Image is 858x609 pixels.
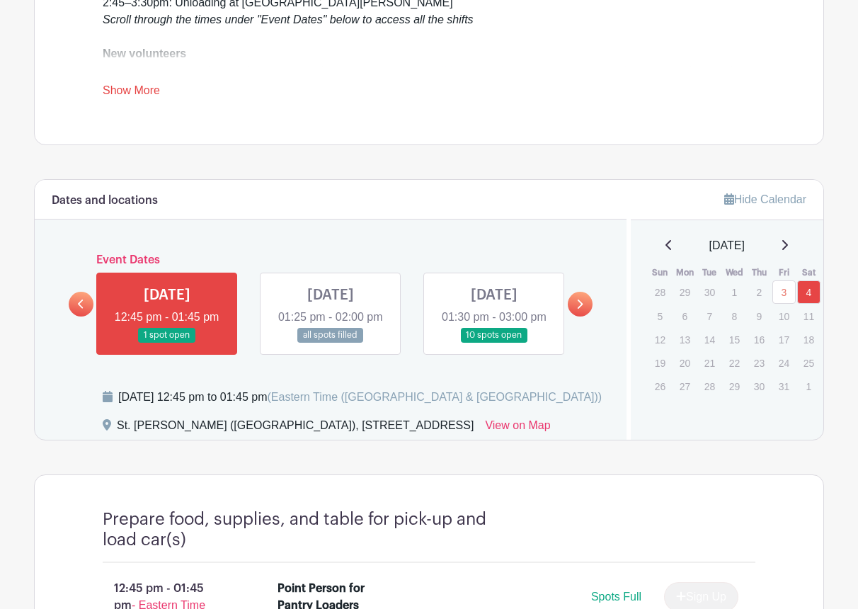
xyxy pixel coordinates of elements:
a: VPP [433,64,454,76]
p: 7 [698,305,721,327]
em: Scroll through the times under "Event Dates" below to access all the shifts [103,13,474,25]
p: 30 [698,281,721,303]
th: Mon [673,266,697,280]
a: loading [457,64,494,76]
p: 25 [797,352,820,374]
p: 12 [648,329,672,351]
a: 4 [797,280,820,304]
th: Sat [796,266,821,280]
p: 24 [772,352,796,374]
a: Show More [103,84,160,102]
p: 1 [797,375,820,397]
p: 19 [648,352,672,374]
a: View on Map [485,417,550,440]
span: Spots Full [591,591,641,603]
p: 22 [723,352,746,374]
th: Thu [747,266,772,280]
div: St. [PERSON_NAME] ([GEOGRAPHIC_DATA]), [STREET_ADDRESS] [117,417,474,440]
p: 28 [648,281,672,303]
p: 2 [748,281,771,303]
div: [DATE] 12:45 pm to 01:45 pm [118,389,602,406]
th: Tue [697,266,722,280]
p: 29 [673,281,697,303]
a: 3 [772,280,796,304]
p: 8 [723,305,746,327]
span: (Eastern Time ([GEOGRAPHIC_DATA] & [GEOGRAPHIC_DATA])) [267,391,602,403]
p: 29 [723,375,746,397]
th: Sun [648,266,673,280]
p: 27 [673,375,697,397]
p: 16 [748,329,771,351]
th: Fri [772,266,796,280]
h6: Event Dates [93,254,568,267]
a: Hide Calendar [724,193,806,205]
p: 17 [772,329,796,351]
h4: Prepare food, supplies, and table for pick-up and load car(s) [103,509,492,550]
strong: New volunteers [103,47,186,59]
p: 20 [673,352,697,374]
p: 1 [723,281,746,303]
p: 30 [748,375,771,397]
p: 23 [748,352,771,374]
p: 9 [748,305,771,327]
a: driving [497,64,530,76]
p: 6 [673,305,697,327]
p: 13 [673,329,697,351]
p: 31 [772,375,796,397]
p: 28 [698,375,721,397]
a: unloading [593,64,641,76]
p: 21 [698,352,721,374]
a: tabling [534,64,567,76]
p: 11 [797,305,820,327]
p: 5 [648,305,672,327]
p: 26 [648,375,672,397]
p: 18 [797,329,820,351]
p: 10 [772,305,796,327]
p: 15 [723,329,746,351]
th: Wed [722,266,747,280]
h6: Dates and locations [52,194,158,207]
span: [DATE] [709,237,745,254]
p: 14 [698,329,721,351]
